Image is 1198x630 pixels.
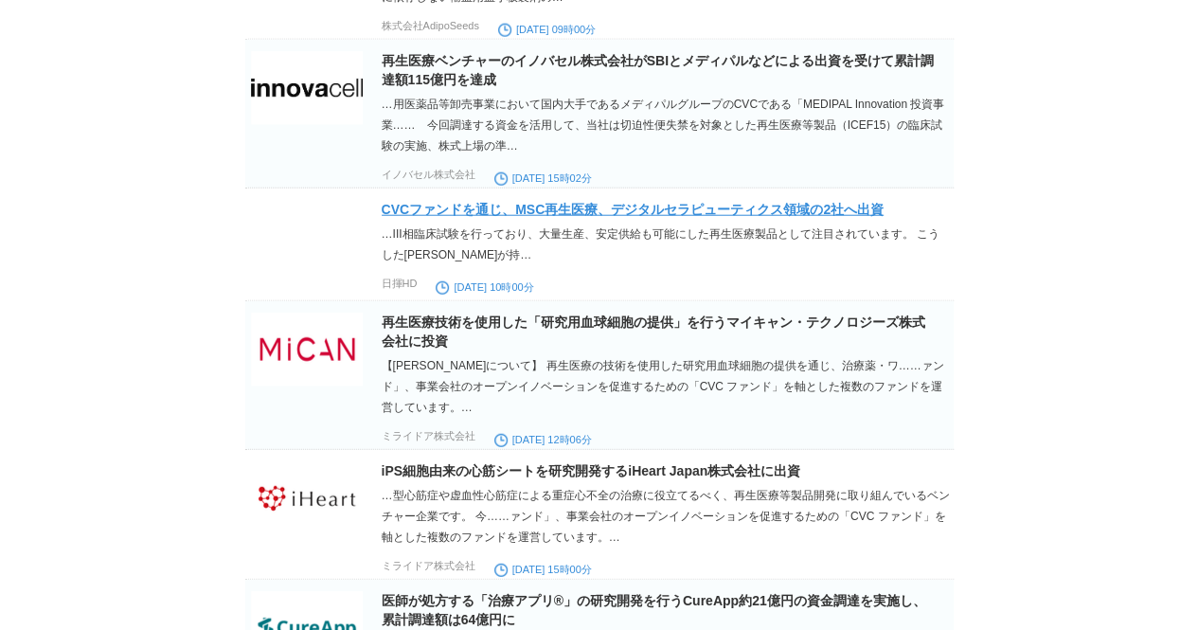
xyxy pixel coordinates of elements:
[494,172,592,184] time: [DATE] 15時02分
[382,94,950,156] div: …用医薬品等卸売事業において国内大手であるメディパルグループのCVCである「MEDIPAL Innovation 投資事業…… 今回調達する資金を活用して、当社は切迫性便失禁を対象とした再生医療...
[494,564,592,575] time: [DATE] 15時00分
[498,24,596,35] time: [DATE] 09時00分
[382,429,475,443] p: ミライドア株式会社
[382,202,884,217] a: CVCファンドを通じ、MSC再生医療、デジタルセラピューティクス領域の2社へ出資
[382,53,934,87] a: 再生医療ベンチャーのイノバセル株式会社がSBIとメディパルなどによる出資を受けて累計調達額115億円を達成
[382,277,418,291] p: 日揮HD
[382,485,950,548] div: …型心筋症や虚血性心筋症による重症心不全の治療に役立てるべく、再生医療等製品開発に取り組んでいるベンチャー企業です。 今……ァンド」、事業会社のオープンイノベーションを促進するための「CVC フ...
[382,559,475,573] p: ミライドア株式会社
[382,168,475,182] p: イノバセル株式会社
[382,19,479,33] p: 株式会社AdipoSeeds
[382,463,801,478] a: iPS細胞由来の心筋シートを研究開発するiHeart Japan株式会社に出資
[382,593,926,627] a: 医師が処方する「治療アプリ®︎」の研究開発を行うCureApp約21億円の資金調達を実施し、累計調達額は64億円に
[436,281,533,293] time: [DATE] 10時00分
[382,224,950,265] div: …III相臨床試験を行っており、大量生産、安定供給も可能にした再生医療製品として注目されています。 こうした[PERSON_NAME]が持…
[251,313,363,387] img: d11403-78-97663ac080cf41854fc6-0.png
[494,434,592,445] time: [DATE] 12時06分
[382,355,950,418] div: 【[PERSON_NAME]について】 再生医療の技術を使用した研究用血球細胞の提供を通じ、治療薬・ワ……ァンド」、事業会社のオープンイノベーションを促進するための「CVC ファンド」を軸とした...
[382,315,925,349] a: 再生医療技術を使用した「研究用血球細胞の提供」を行うマイキャン・テクノロジーズ株式会社に投資
[251,461,363,535] img: d11403-72-eec56747990883e371e4-0.png
[251,51,363,125] img: 91867-1-2b9f4dc7665db1c271470d40ae2c3fe3-1331x219.jpg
